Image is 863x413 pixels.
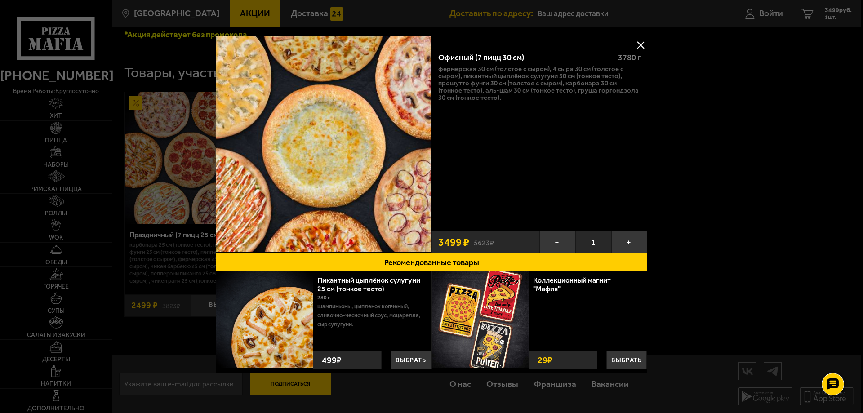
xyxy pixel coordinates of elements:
button: + [611,231,647,253]
a: Офисный (7 пицц 30 см) [216,36,431,253]
span: 1 [575,231,611,253]
strong: 29 ₽ [535,351,555,369]
p: шампиньоны, цыпленок копченый, сливочно-чесночный соус, моцарелла, сыр сулугуни. [317,302,424,329]
span: 3499 ₽ [438,237,469,248]
s: 5623 ₽ [474,237,494,247]
span: 3780 г [618,53,641,62]
img: Офисный (7 пицц 30 см) [216,36,431,252]
div: Офисный (7 пицц 30 см) [438,53,610,63]
a: Коллекционный магнит "Мафия" [533,276,611,293]
button: Выбрать [391,351,431,369]
button: Выбрать [606,351,647,369]
p: Фермерская 30 см (толстое с сыром), 4 сыра 30 см (толстое с сыром), Пикантный цыплёнок сулугуни 3... [438,65,641,101]
button: − [539,231,575,253]
span: 280 г [317,294,330,301]
a: Пикантный цыплёнок сулугуни 25 см (тонкое тесто) [317,276,420,293]
strong: 499 ₽ [320,351,344,369]
button: Рекомендованные товары [216,253,647,271]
